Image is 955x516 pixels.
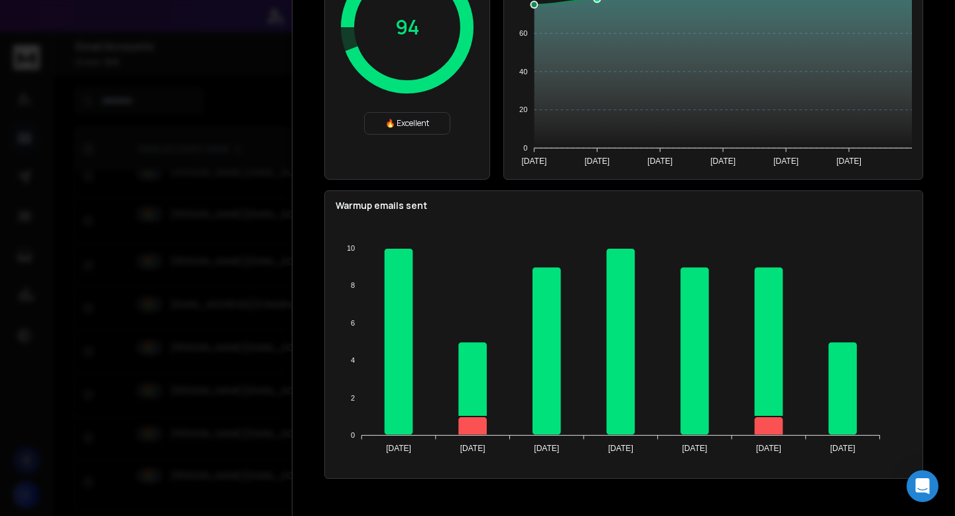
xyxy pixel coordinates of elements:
[519,29,527,37] tspan: 60
[395,15,420,39] p: 94
[647,157,672,166] tspan: [DATE]
[584,157,609,166] tspan: [DATE]
[351,394,355,402] tspan: 2
[347,244,355,252] tspan: 10
[756,444,781,453] tspan: [DATE]
[521,157,546,166] tspan: [DATE]
[830,444,856,453] tspan: [DATE]
[336,199,912,212] p: Warmup emails sent
[836,157,861,166] tspan: [DATE]
[534,444,559,453] tspan: [DATE]
[351,356,355,364] tspan: 4
[519,68,527,76] tspan: 40
[773,157,798,166] tspan: [DATE]
[519,105,527,113] tspan: 20
[351,281,355,289] tspan: 8
[386,444,411,453] tspan: [DATE]
[608,444,633,453] tspan: [DATE]
[351,431,355,439] tspan: 0
[907,470,938,502] div: Open Intercom Messenger
[460,444,485,453] tspan: [DATE]
[351,319,355,327] tspan: 6
[682,444,708,453] tspan: [DATE]
[523,144,527,152] tspan: 0
[364,112,450,135] div: 🔥 Excellent
[710,157,735,166] tspan: [DATE]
